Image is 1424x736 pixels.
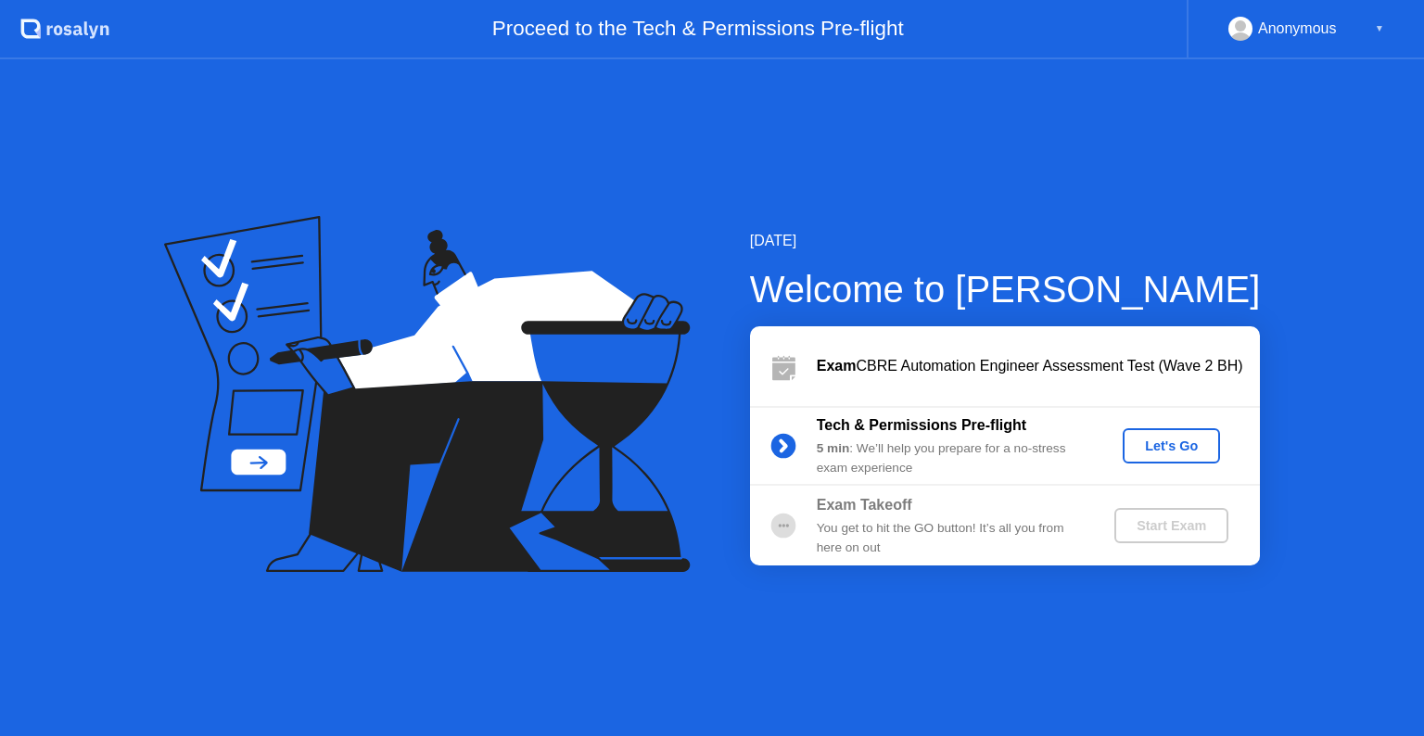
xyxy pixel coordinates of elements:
b: Exam [817,358,857,374]
button: Let's Go [1123,428,1220,463]
div: Start Exam [1122,518,1221,533]
b: 5 min [817,441,850,455]
div: [DATE] [750,230,1261,252]
div: : We’ll help you prepare for a no-stress exam experience [817,439,1084,477]
div: Welcome to [PERSON_NAME] [750,261,1261,317]
div: Let's Go [1130,438,1213,453]
b: Exam Takeoff [817,497,912,513]
b: Tech & Permissions Pre-flight [817,417,1026,433]
div: You get to hit the GO button! It’s all you from here on out [817,519,1084,557]
div: CBRE Automation Engineer Assessment Test (Wave 2 BH) [817,355,1260,377]
div: ▼ [1375,17,1384,41]
div: Anonymous [1258,17,1337,41]
button: Start Exam [1114,508,1228,543]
